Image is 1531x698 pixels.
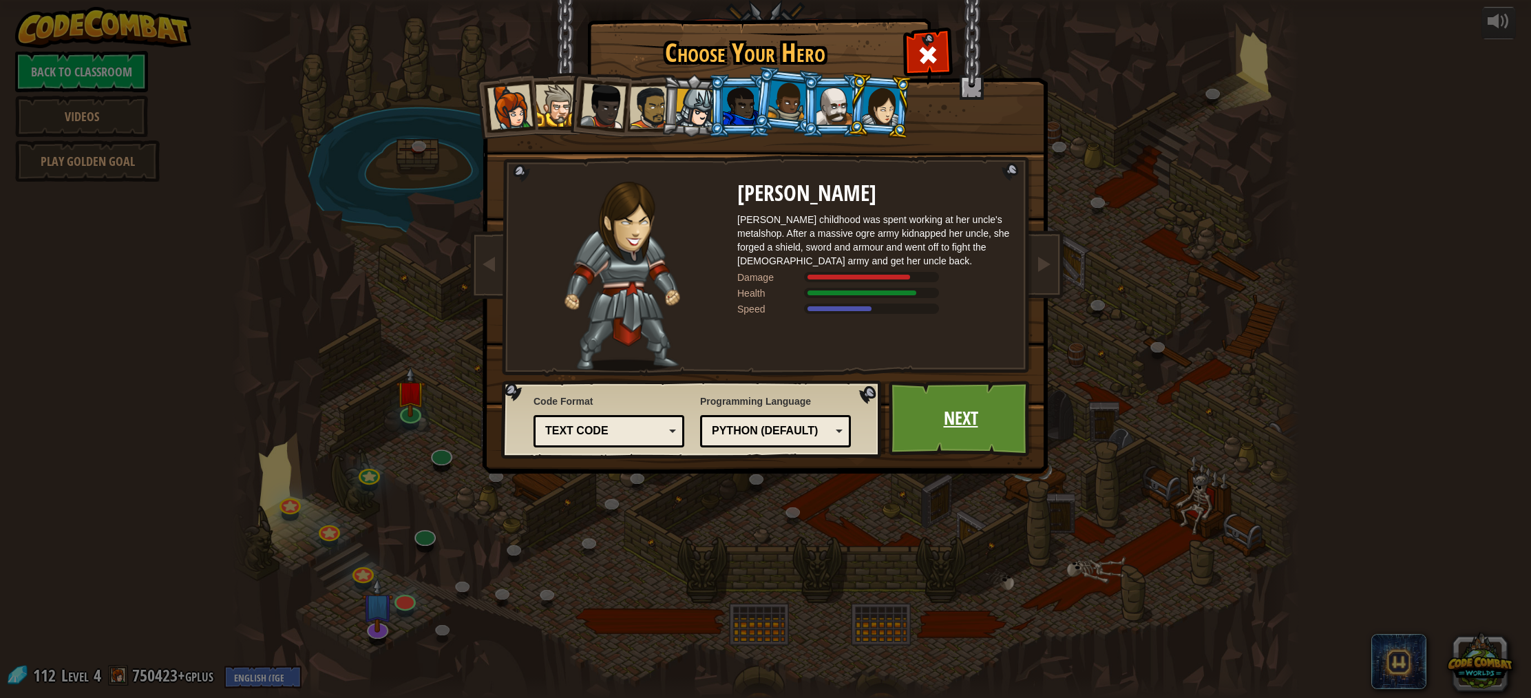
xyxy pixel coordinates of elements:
[847,72,913,139] li: Illia Shieldsmith
[534,394,684,408] span: Code Format
[564,182,680,371] img: guardian-pose.png
[712,423,831,439] div: Python (Default)
[737,271,1013,284] div: Deals 120% of listed Warrior weapon damage.
[737,213,1013,268] div: [PERSON_NAME] childhood was spent working at her uncle's metalshop. After a massive ogre army kid...
[590,39,900,67] h1: Choose Your Hero
[700,394,851,408] span: Programming Language
[565,70,633,137] li: Lady Ida Justheart
[708,74,770,137] li: Gordon the Stalwart
[545,423,664,439] div: Text code
[521,72,583,135] li: Sir Tharin Thunderfist
[737,286,806,300] div: Health
[752,66,820,135] li: Arryn Stonewall
[737,286,1013,300] div: Gains 140% of listed Warrior armor health.
[737,182,1013,206] h2: [PERSON_NAME]
[737,302,1013,316] div: Moves at 10 meters per second.
[614,74,677,138] li: Alejandro the Duelist
[737,271,806,284] div: Damage
[660,73,726,139] li: Hattori Hanzō
[889,381,1033,456] a: Next
[737,302,806,316] div: Speed
[472,72,539,139] li: Captain Anya Weston
[802,74,864,137] li: Okar Stompfoot
[501,381,885,459] img: language-selector-background.png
